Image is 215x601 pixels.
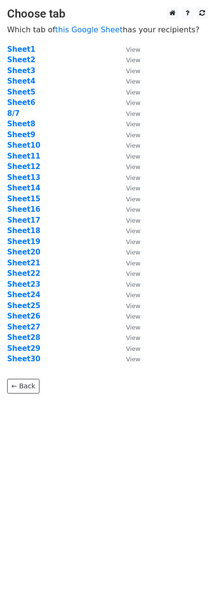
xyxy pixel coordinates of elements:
small: View [126,313,140,320]
a: View [117,248,140,256]
a: Sheet8 [7,120,35,128]
a: Sheet12 [7,162,40,171]
a: View [117,131,140,139]
strong: Sheet16 [7,205,40,214]
small: View [126,46,140,53]
a: Sheet1 [7,45,35,54]
a: View [117,291,140,299]
a: View [117,312,140,320]
small: View [126,121,140,128]
a: View [117,216,140,225]
a: Sheet9 [7,131,35,139]
small: View [126,99,140,106]
a: ← Back [7,379,39,394]
a: Sheet26 [7,312,40,320]
strong: Sheet14 [7,184,40,192]
a: View [117,269,140,278]
a: Sheet20 [7,248,40,256]
a: Sheet11 [7,152,40,160]
small: View [126,356,140,363]
a: Sheet27 [7,323,40,331]
small: View [126,206,140,213]
h3: Choose tab [7,7,208,21]
strong: Sheet30 [7,355,40,363]
small: View [126,78,140,85]
small: View [126,196,140,203]
a: Sheet19 [7,237,40,246]
a: Sheet15 [7,195,40,203]
a: View [117,344,140,353]
a: View [117,323,140,331]
a: 8/7 [7,109,20,118]
small: View [126,345,140,352]
a: Sheet3 [7,66,35,75]
a: Sheet18 [7,226,40,235]
small: View [126,217,140,224]
small: View [126,227,140,235]
a: Sheet24 [7,291,40,299]
a: View [117,66,140,75]
a: View [117,184,140,192]
a: Sheet28 [7,333,40,342]
a: View [117,45,140,54]
a: View [117,120,140,128]
a: View [117,237,140,246]
a: Sheet21 [7,259,40,267]
small: View [126,89,140,96]
a: Sheet22 [7,269,40,278]
a: View [117,301,140,310]
a: View [117,226,140,235]
a: View [117,109,140,118]
small: View [126,174,140,181]
a: View [117,333,140,342]
a: View [117,162,140,171]
small: View [126,142,140,149]
a: View [117,77,140,85]
a: Sheet17 [7,216,40,225]
a: Sheet2 [7,56,35,64]
small: View [126,185,140,192]
a: View [117,88,140,96]
small: View [126,324,140,331]
p: Which tab of has your recipients? [7,25,208,35]
small: View [126,131,140,139]
small: View [126,56,140,64]
small: View [126,334,140,341]
a: Sheet10 [7,141,40,150]
small: View [126,67,140,75]
small: View [126,163,140,170]
a: Sheet4 [7,77,35,85]
a: Sheet13 [7,173,40,182]
small: View [126,302,140,310]
a: View [117,152,140,160]
a: Sheet23 [7,280,40,289]
a: this Google Sheet [55,25,123,34]
a: View [117,98,140,107]
a: View [117,195,140,203]
small: View [126,238,140,245]
strong: Sheet25 [7,301,40,310]
small: View [126,281,140,288]
a: Sheet29 [7,344,40,353]
a: View [117,205,140,214]
a: Sheet6 [7,98,35,107]
strong: Sheet5 [7,88,35,96]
